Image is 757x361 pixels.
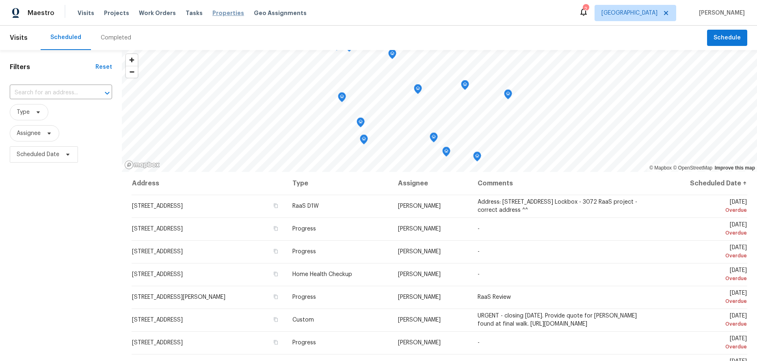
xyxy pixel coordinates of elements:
span: Scheduled Date [17,150,59,159]
span: URGENT - closing [DATE]. Provide quote for [PERSON_NAME] found at final walk. [URL][DOMAIN_NAME] [478,313,637,327]
span: [GEOGRAPHIC_DATA] [601,9,658,17]
span: [DATE] [662,222,747,237]
span: - [478,249,480,254]
div: Overdue [662,252,747,260]
th: Assignee [391,172,471,195]
span: Address: [STREET_ADDRESS] Lockbox - 3072 RaaS project - correct address ^^ [478,199,637,213]
div: Map marker [473,152,481,164]
th: Scheduled Date ↑ [656,172,747,195]
div: Overdue [662,206,747,214]
div: Map marker [338,92,346,105]
span: [DATE] [662,267,747,283]
span: [PERSON_NAME] [696,9,745,17]
span: Visits [10,29,28,47]
span: Home Health Checkup [292,272,352,277]
span: Progress [292,294,316,300]
span: [STREET_ADDRESS] [132,272,183,277]
span: Work Orders [139,9,176,17]
span: - [478,272,480,277]
span: [DATE] [662,245,747,260]
div: Map marker [504,89,512,102]
div: Overdue [662,320,747,328]
span: [PERSON_NAME] [398,294,441,300]
button: Copy Address [272,225,279,232]
span: Progress [292,340,316,346]
div: Map marker [360,135,368,147]
span: [STREET_ADDRESS] [132,340,183,346]
div: Map marker [357,117,365,130]
span: [PERSON_NAME] [398,249,441,254]
a: OpenStreetMap [673,165,712,171]
div: 2 [583,5,588,13]
span: Custom [292,317,314,323]
button: Copy Address [272,202,279,209]
div: Map marker [430,133,438,145]
span: Properties [212,9,244,17]
span: - [478,340,480,346]
div: Completed [101,34,131,42]
span: [STREET_ADDRESS] [132,249,183,254]
span: Geo Assignments [254,9,307,17]
button: Schedule [707,30,747,46]
h1: Filters [10,63,95,71]
button: Copy Address [272,270,279,278]
button: Copy Address [272,248,279,255]
span: [PERSON_NAME] [398,226,441,232]
div: Overdue [662,297,747,305]
div: Map marker [388,49,396,62]
span: [STREET_ADDRESS] [132,203,183,209]
span: - [478,226,480,232]
div: Overdue [662,343,747,351]
div: Map marker [461,80,469,93]
a: Mapbox [649,165,672,171]
span: Tasks [186,10,203,16]
span: Progress [292,249,316,254]
div: Overdue [662,274,747,283]
th: Type [286,172,392,195]
button: Copy Address [272,316,279,323]
span: [PERSON_NAME] [398,272,441,277]
span: Schedule [714,33,741,43]
th: Address [132,172,286,195]
button: Zoom in [126,54,138,66]
span: [STREET_ADDRESS][PERSON_NAME] [132,294,225,300]
span: Visits [78,9,94,17]
button: Copy Address [272,293,279,300]
input: Search for an address... [10,87,89,99]
div: Reset [95,63,112,71]
span: [STREET_ADDRESS] [132,226,183,232]
span: [STREET_ADDRESS] [132,317,183,323]
button: Open [102,87,113,99]
span: Type [17,108,30,116]
th: Comments [471,172,656,195]
a: Improve this map [715,165,755,171]
span: Assignee [17,129,41,137]
button: Zoom out [126,66,138,78]
div: Map marker [414,84,422,97]
div: Scheduled [50,33,81,41]
span: Maestro [28,9,54,17]
div: Map marker [442,147,450,159]
div: Overdue [662,229,747,237]
span: RaaS D1W [292,203,319,209]
span: [DATE] [662,336,747,351]
span: [PERSON_NAME] [398,317,441,323]
span: Projects [104,9,129,17]
span: [PERSON_NAME] [398,340,441,346]
span: [DATE] [662,290,747,305]
span: Progress [292,226,316,232]
a: Mapbox homepage [124,160,160,170]
span: [DATE] [662,313,747,328]
button: Copy Address [272,339,279,346]
canvas: Map [122,50,757,172]
span: [PERSON_NAME] [398,203,441,209]
span: [DATE] [662,199,747,214]
span: RaaS Review [478,294,511,300]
